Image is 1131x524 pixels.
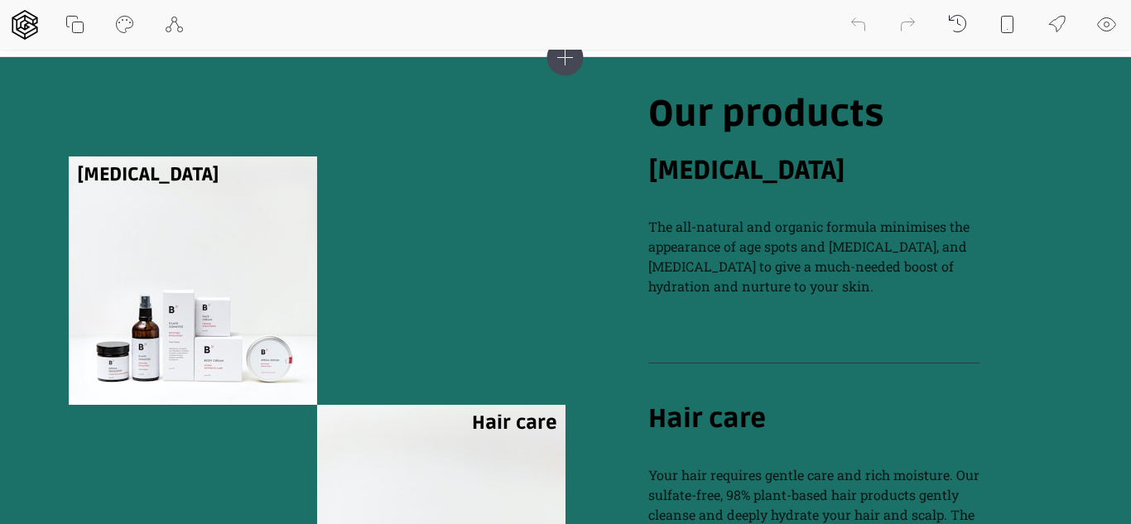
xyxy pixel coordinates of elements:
h3: [MEDICAL_DATA] [77,165,309,185]
h3: Hair care [325,413,557,434]
h2: Hair care [648,405,979,434]
p: The all-natural and organic formula minimises the appearance of age spots and [MEDICAL_DATA], and... [648,217,979,296]
h1: Our products [648,94,1062,135]
h2: [MEDICAL_DATA] [648,156,979,185]
div: Backups [947,13,967,36]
